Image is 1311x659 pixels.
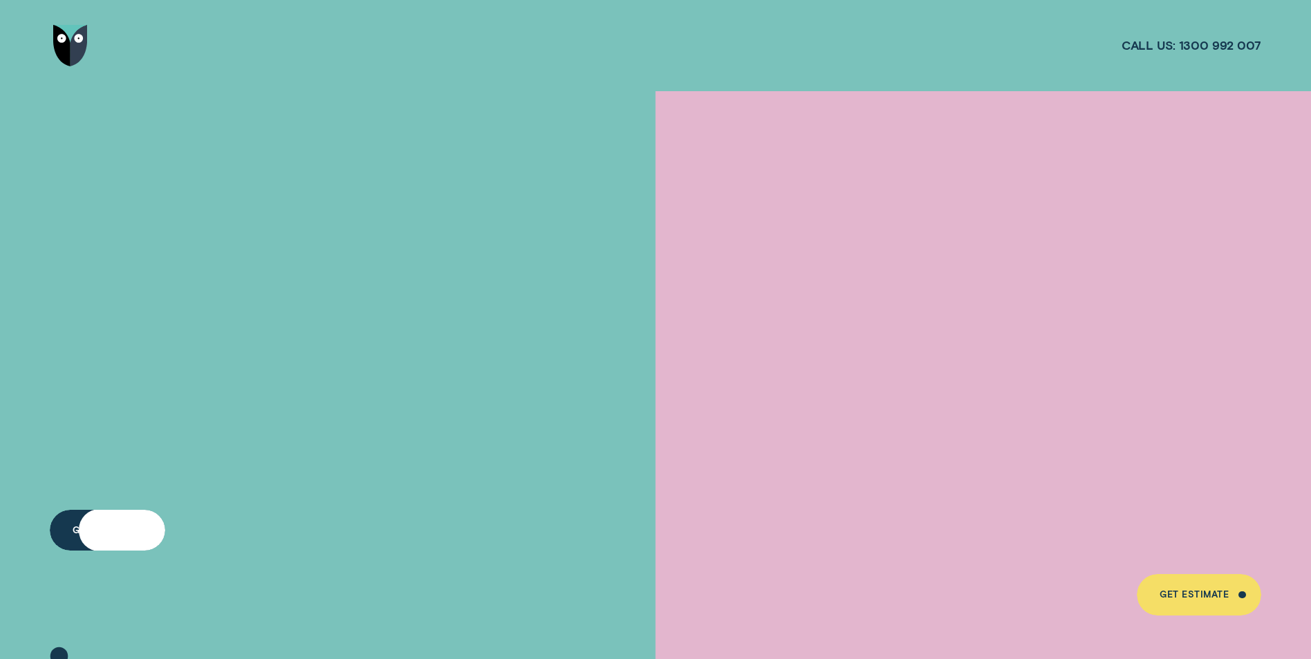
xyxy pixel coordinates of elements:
[50,209,444,400] h4: A LOAN THAT PUTS YOU IN CONTROL
[1137,574,1261,615] a: Get Estimate
[1179,37,1261,53] span: 1300 992 007
[53,25,87,66] img: Wisr
[50,510,164,551] a: Get Estimate
[1122,37,1176,53] span: Call us:
[1122,37,1261,53] a: Call us:1300 992 007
